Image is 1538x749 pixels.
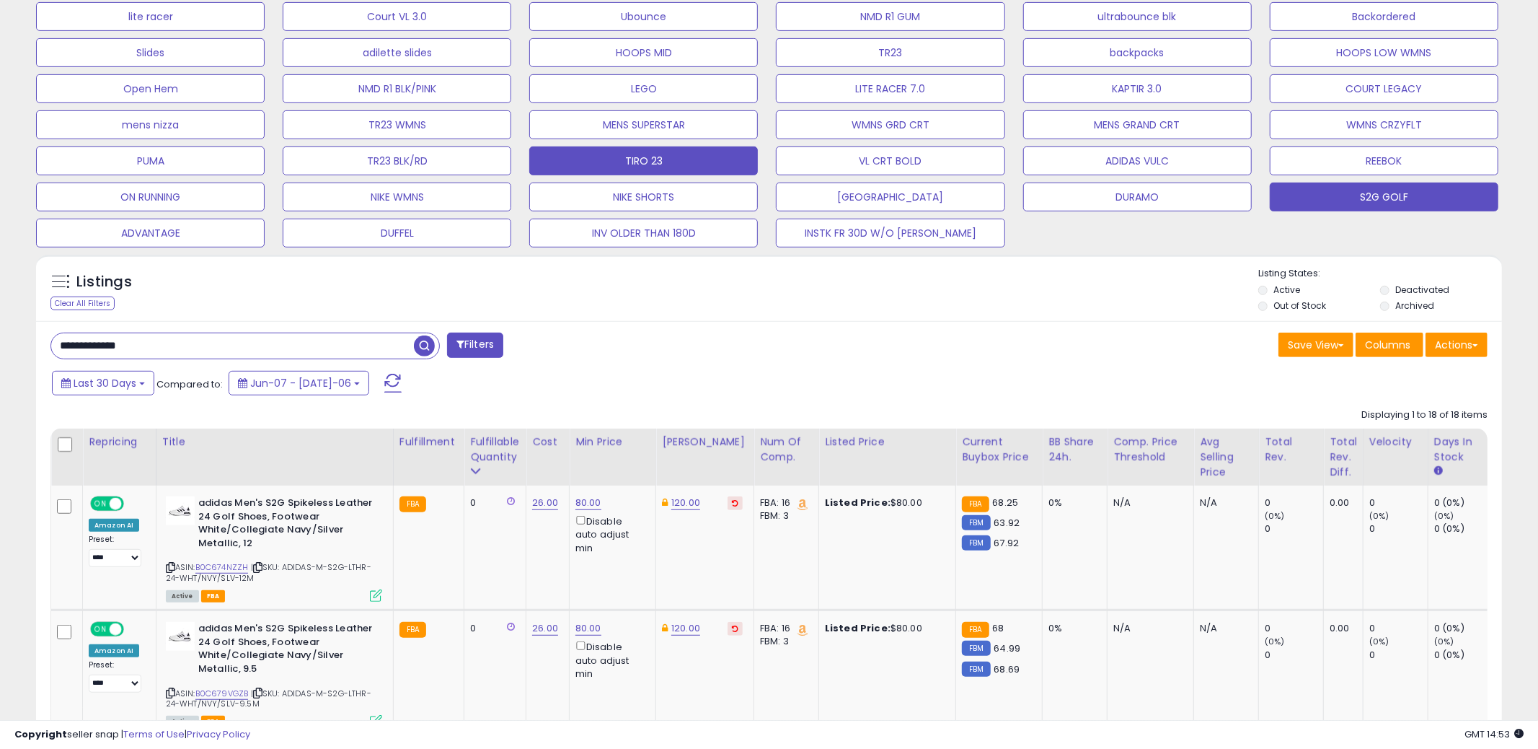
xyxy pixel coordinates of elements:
p: Listing States: [1258,267,1502,281]
div: N/A [1113,496,1183,509]
span: Jun-07 - [DATE]-06 [250,376,351,390]
div: FBM: 3 [760,635,808,648]
span: OFF [122,623,145,636]
a: Terms of Use [123,727,185,741]
span: 63.92 [994,516,1020,530]
div: Total Rev. Diff. [1330,434,1357,480]
div: 0 [1265,496,1323,509]
button: Save View [1278,333,1353,357]
div: 0% [1048,496,1096,509]
span: Compared to: [156,377,223,391]
div: 0.00 [1330,622,1352,635]
button: NMD R1 BLK/PINK [283,74,511,103]
button: INV OLDER THAN 180D [529,219,758,248]
button: NIKE SHORTS [529,183,758,211]
button: Court VL 3.0 [283,2,511,31]
span: | SKU: ADIDAS-M-S2G-LTHR-24-WHT/NVY/SLV-12M [166,561,371,583]
button: mens nizza [36,110,265,139]
a: 80.00 [575,621,601,636]
div: 0 [1369,496,1428,509]
small: (0%) [1434,510,1454,522]
span: FBA [201,590,226,603]
span: 2025-08-10 14:53 GMT [1464,727,1524,741]
div: 0 (0%) [1434,649,1493,662]
div: N/A [1200,496,1247,509]
small: FBM [962,535,990,551]
span: 64.99 [994,641,1021,655]
small: FBM [962,515,990,530]
div: Title [162,434,387,450]
b: Listed Price: [825,496,890,509]
button: Backordered [1270,2,1498,31]
div: Displaying 1 to 18 of 18 items [1361,408,1488,422]
button: ultrabounce blk [1023,2,1252,31]
span: 67.92 [994,536,1020,550]
a: 80.00 [575,496,601,510]
div: Num of Comp. [760,434,813,465]
div: N/A [1113,622,1183,635]
a: 120.00 [671,621,700,636]
span: 68.69 [994,662,1020,676]
span: 68.25 [993,496,1019,509]
small: FBM [962,662,990,677]
small: FBA [962,622,989,638]
div: $80.00 [825,496,945,509]
div: Current Buybox Price [962,434,1036,465]
div: Amazon AI [89,519,139,532]
b: Listed Price: [825,621,890,635]
div: 0 [470,622,515,635]
div: BB Share 24h. [1048,434,1101,465]
button: HOOPS MID [529,38,758,67]
div: 0 [1369,622,1428,635]
div: [PERSON_NAME] [662,434,748,450]
div: Disable auto adjust min [575,639,645,680]
div: 0 (0%) [1434,496,1493,509]
div: FBA: 16 [760,622,808,635]
div: FBA: 16 [760,496,808,509]
small: (0%) [1369,636,1389,647]
div: $80.00 [825,622,945,635]
div: 0 (0%) [1434,522,1493,535]
button: backpacks [1023,38,1252,67]
div: Days In Stock [1434,434,1487,465]
button: Actions [1426,333,1488,357]
button: Last 30 Days [52,371,154,395]
button: VL CRT BOLD [776,146,1004,175]
a: 26.00 [532,496,558,510]
div: Fulfillment [399,434,458,450]
a: 26.00 [532,621,558,636]
button: WMNS GRD CRT [776,110,1004,139]
button: KAPTIR 3.0 [1023,74,1252,103]
small: FBA [399,622,426,638]
a: B0C679VGZB [195,688,249,700]
button: WMNS CRZYFLT [1270,110,1498,139]
div: 0 [1369,522,1428,535]
button: INSTK FR 30D W/O [PERSON_NAME] [776,219,1004,248]
b: adidas Men's S2G Spikeless Leather 24 Golf Shoes, Footwear White/Collegiate Navy/Silver Metallic,... [198,622,374,679]
a: B0C674NZZH [195,561,249,574]
button: TR23 WMNS [283,110,511,139]
div: 0 [1265,522,1323,535]
div: FBM: 3 [760,509,808,522]
div: Fulfillable Quantity [470,434,520,465]
button: REEBOK [1270,146,1498,175]
div: 0% [1048,622,1096,635]
button: ON RUNNING [36,183,265,211]
b: adidas Men's S2G Spikeless Leather 24 Golf Shoes, Footwear White/Collegiate Navy/Silver Metallic, 12 [198,496,374,553]
small: Days In Stock. [1434,465,1443,478]
button: MENS SUPERSTAR [529,110,758,139]
label: Active [1273,284,1300,296]
div: Listed Price [825,434,950,450]
div: Preset: [89,660,145,693]
div: Avg Selling Price [1200,434,1252,480]
div: 0 (0%) [1434,622,1493,635]
button: DUFFEL [283,219,511,248]
div: Disable auto adjust min [575,513,645,555]
span: | SKU: ADIDAS-M-S2G-LTHR-24-WHT/NVY/SLV-9.5M [166,688,371,709]
span: ON [92,498,110,510]
div: Repricing [89,434,150,450]
img: 31SoO1AenkL._SL40_.jpg [166,622,195,651]
small: (0%) [1265,510,1285,522]
button: Jun-07 - [DATE]-06 [229,371,369,395]
span: ON [92,623,110,636]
